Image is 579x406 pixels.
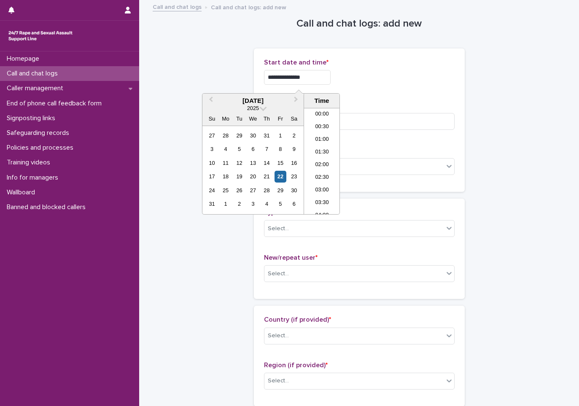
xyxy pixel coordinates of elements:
[234,198,245,210] div: Choose Tuesday, September 2nd, 2025
[275,185,286,196] div: Choose Friday, August 29th, 2025
[288,143,300,155] div: Choose Saturday, August 9th, 2025
[220,130,231,141] div: Choose Monday, July 28th, 2025
[261,171,272,182] div: Choose Thursday, August 21st, 2025
[247,185,259,196] div: Choose Wednesday, August 27th, 2025
[304,159,340,172] li: 02:00
[220,113,231,124] div: Mo
[264,254,318,261] span: New/repeat user
[261,113,272,124] div: Th
[288,185,300,196] div: Choose Saturday, August 30th, 2025
[234,113,245,124] div: Tu
[234,157,245,169] div: Choose Tuesday, August 12th, 2025
[261,198,272,210] div: Choose Thursday, September 4th, 2025
[206,130,218,141] div: Choose Sunday, July 27th, 2025
[275,143,286,155] div: Choose Friday, August 8th, 2025
[304,134,340,146] li: 01:00
[7,27,74,44] img: rhQMoQhaT3yELyF149Cw
[304,184,340,197] li: 03:00
[247,130,259,141] div: Choose Wednesday, July 30th, 2025
[275,198,286,210] div: Choose Friday, September 5th, 2025
[304,172,340,184] li: 02:30
[220,171,231,182] div: Choose Monday, August 18th, 2025
[304,108,340,121] li: 00:00
[3,70,65,78] p: Call and chat logs
[268,376,289,385] div: Select...
[202,97,304,105] div: [DATE]
[275,113,286,124] div: Fr
[3,188,42,196] p: Wallboard
[220,185,231,196] div: Choose Monday, August 25th, 2025
[268,224,289,233] div: Select...
[203,94,217,108] button: Previous Month
[3,114,62,122] p: Signposting links
[206,171,218,182] div: Choose Sunday, August 17th, 2025
[254,18,465,30] h1: Call and chat logs: add new
[206,198,218,210] div: Choose Sunday, August 31st, 2025
[261,157,272,169] div: Choose Thursday, August 14th, 2025
[3,129,76,137] p: Safeguarding records
[304,146,340,159] li: 01:30
[3,203,92,211] p: Banned and blocked callers
[3,84,70,92] p: Caller management
[206,157,218,169] div: Choose Sunday, August 10th, 2025
[275,130,286,141] div: Choose Friday, August 1st, 2025
[288,113,300,124] div: Sa
[247,157,259,169] div: Choose Wednesday, August 13th, 2025
[275,157,286,169] div: Choose Friday, August 15th, 2025
[304,210,340,222] li: 04:00
[264,362,328,368] span: Region (if provided)
[261,185,272,196] div: Choose Thursday, August 28th, 2025
[220,143,231,155] div: Choose Monday, August 4th, 2025
[234,130,245,141] div: Choose Tuesday, July 29th, 2025
[206,185,218,196] div: Choose Sunday, August 24th, 2025
[306,97,337,105] div: Time
[3,144,80,152] p: Policies and processes
[268,269,289,278] div: Select...
[275,171,286,182] div: Choose Friday, August 22nd, 2025
[261,130,272,141] div: Choose Thursday, July 31st, 2025
[247,143,259,155] div: Choose Wednesday, August 6th, 2025
[247,198,259,210] div: Choose Wednesday, September 3rd, 2025
[234,143,245,155] div: Choose Tuesday, August 5th, 2025
[288,130,300,141] div: Choose Saturday, August 2nd, 2025
[247,171,259,182] div: Choose Wednesday, August 20th, 2025
[220,157,231,169] div: Choose Monday, August 11th, 2025
[261,143,272,155] div: Choose Thursday, August 7th, 2025
[268,331,289,340] div: Select...
[211,2,286,11] p: Call and chat logs: add new
[205,129,301,211] div: month 2025-08
[288,171,300,182] div: Choose Saturday, August 23rd, 2025
[247,105,259,111] span: 2025
[3,159,57,167] p: Training videos
[290,94,304,108] button: Next Month
[264,316,331,323] span: Country (if provided)
[264,59,329,66] span: Start date and time
[153,2,202,11] a: Call and chat logs
[234,185,245,196] div: Choose Tuesday, August 26th, 2025
[234,171,245,182] div: Choose Tuesday, August 19th, 2025
[3,99,108,108] p: End of phone call feedback form
[247,113,259,124] div: We
[3,55,46,63] p: Homepage
[206,143,218,155] div: Choose Sunday, August 3rd, 2025
[3,174,65,182] p: Info for managers
[288,198,300,210] div: Choose Saturday, September 6th, 2025
[288,157,300,169] div: Choose Saturday, August 16th, 2025
[220,198,231,210] div: Choose Monday, September 1st, 2025
[304,121,340,134] li: 00:30
[206,113,218,124] div: Su
[304,197,340,210] li: 03:30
